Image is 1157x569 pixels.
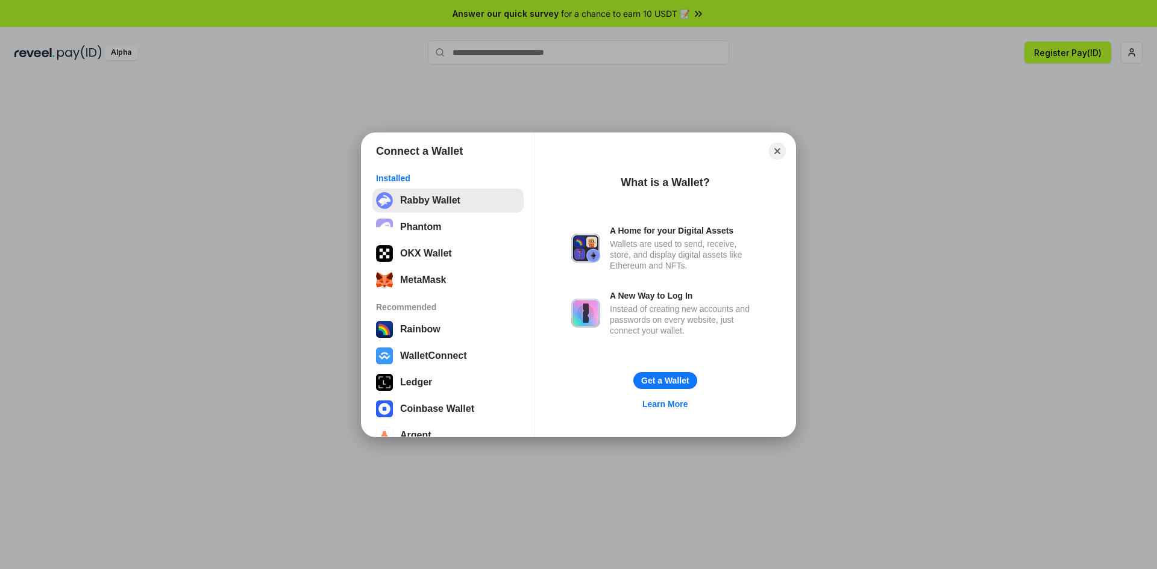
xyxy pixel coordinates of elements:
[372,397,524,421] button: Coinbase Wallet
[372,344,524,368] button: WalletConnect
[610,303,759,336] div: Instead of creating new accounts and passwords on every website, just connect your wallet.
[400,324,441,335] div: Rainbow
[376,192,393,209] img: svg+xml;base64,PHN2ZyB3aWR0aD0iMzIiIGhlaWdodD0iMzIiIHZpZXdCb3g9IjAgMCAzMiAzMiIgZmlsbD0ibm9uZSIgeG...
[372,317,524,341] button: Rainbow
[621,175,709,190] div: What is a Wallet?
[372,188,524,213] button: Rabby Wallet
[400,248,452,259] div: OKX Wallet
[610,290,759,301] div: A New Way to Log In
[610,225,759,236] div: A Home for your Digital Assets
[376,427,393,444] img: svg+xml,%3Csvg%20width%3D%2228%22%20height%3D%2228%22%20viewBox%3D%220%200%2028%2028%22%20fill%3D...
[376,144,463,158] h1: Connect a Wallet
[376,321,393,338] img: svg+xml,%3Csvg%20width%3D%22120%22%20height%3D%22120%22%20viewBox%3D%220%200%20120%20120%22%20fil...
[400,222,441,232] div: Phantom
[372,268,524,292] button: MetaMask
[376,219,393,235] img: epq2vO3P5aLWl15yRS7Q49p1fHTx2Sgh99jU3kfXv7cnPATIVQHAx5oQs66JWv3SWEjHOsb3kKgmE5WNBxBId7C8gm8wEgOvz...
[641,375,689,386] div: Get a Wallet
[400,377,432,388] div: Ledger
[376,302,520,312] div: Recommended
[400,350,467,361] div: WalletConnect
[400,275,446,285] div: MetaMask
[400,195,460,206] div: Rabby Wallet
[376,272,393,288] img: svg+xml;base64,PHN2ZyB3aWR0aD0iMzUiIGhlaWdodD0iMzQiIHZpZXdCb3g9IjAgMCAzNSAzNCIgZmlsbD0ibm9uZSIgeG...
[769,143,786,160] button: Close
[372,241,524,266] button: OKX Wallet
[400,403,474,414] div: Coinbase Wallet
[400,430,431,441] div: Argent
[376,400,393,417] img: svg+xml,%3Csvg%20width%3D%2228%22%20height%3D%2228%22%20viewBox%3D%220%200%2028%2028%22%20fill%3D...
[376,347,393,364] img: svg+xml,%3Csvg%20width%3D%2228%22%20height%3D%2228%22%20viewBox%3D%220%200%2028%2028%22%20fill%3D...
[635,396,695,412] a: Learn More
[633,372,697,389] button: Get a Wallet
[571,299,600,328] img: svg+xml,%3Csvg%20xmlns%3D%22http%3A%2F%2Fwww.w3.org%2F2000%2Fsvg%22%20fill%3D%22none%22%20viewBox...
[372,370,524,394] button: Ledger
[372,423,524,447] button: Argent
[376,173,520,184] div: Installed
[610,238,759,271] div: Wallets are used to send, receive, store, and display digital assets like Ethereum and NFTs.
[642,399,688,409] div: Learn More
[571,234,600,263] img: svg+xml,%3Csvg%20xmlns%3D%22http%3A%2F%2Fwww.w3.org%2F2000%2Fsvg%22%20fill%3D%22none%22%20viewBox...
[372,215,524,239] button: Phantom
[376,374,393,391] img: svg+xml,%3Csvg%20xmlns%3D%22http%3A%2F%2Fwww.w3.org%2F2000%2Fsvg%22%20width%3D%2228%22%20height%3...
[376,245,393,262] img: 5VZ71FV6L7PA3gg3tXrdQ+DgLhC+75Wq3no69P3MC0NFQpx2lL04Ql9gHK1bRDjsSBIvScBnDTk1WrlGIZBorIDEYJj+rhdgn...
